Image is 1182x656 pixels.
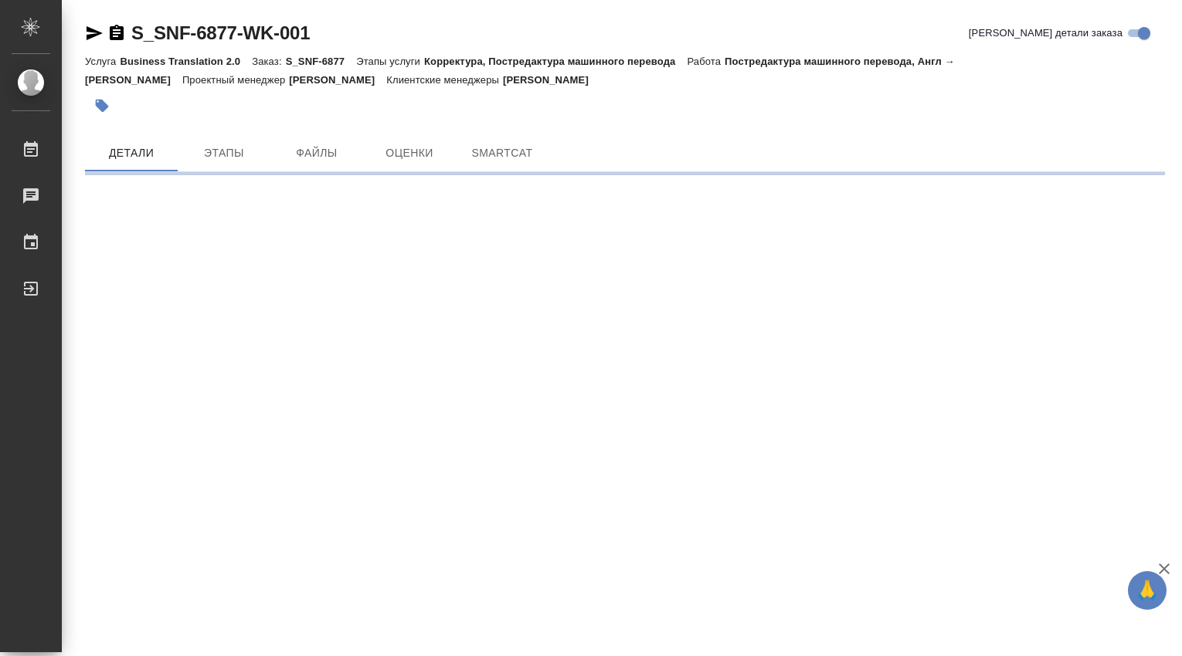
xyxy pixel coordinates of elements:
[252,56,285,67] p: Заказ:
[85,56,120,67] p: Услуга
[94,144,168,163] span: Детали
[424,56,687,67] p: Корректура, Постредактура машинного перевода
[356,56,424,67] p: Этапы услуги
[465,144,539,163] span: SmartCat
[107,24,126,42] button: Скопировать ссылку
[120,56,252,67] p: Business Translation 2.0
[503,74,600,86] p: [PERSON_NAME]
[85,89,119,123] button: Добавить тэг
[85,24,104,42] button: Скопировать ссылку для ЯМессенджера
[280,144,354,163] span: Файлы
[187,144,261,163] span: Этапы
[969,25,1123,41] span: [PERSON_NAME] детали заказа
[687,56,725,67] p: Работа
[289,74,386,86] p: [PERSON_NAME]
[182,74,289,86] p: Проектный менеджер
[131,22,310,43] a: S_SNF-6877-WK-001
[1128,571,1167,610] button: 🙏
[372,144,447,163] span: Оценки
[286,56,357,67] p: S_SNF-6877
[386,74,503,86] p: Клиентские менеджеры
[1134,574,1160,607] span: 🙏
